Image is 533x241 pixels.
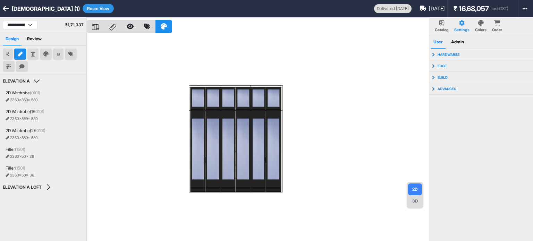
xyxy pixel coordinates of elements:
button: ELEVATION A [3,78,42,85]
p: Design [3,33,22,45]
p: Catalog [435,27,449,33]
div: Filler [6,165,25,171]
p: Order [492,27,502,33]
div: 2D Wardrobe(2) [6,128,45,134]
div: ELEVATION A [3,79,30,84]
div: Delivered [DATE] [374,4,412,13]
button: Room View [83,4,114,13]
span: (0101) [30,90,40,95]
p: Colors [475,27,487,33]
p: Review [24,33,44,45]
p: build [438,75,448,79]
div: 2D Wardrobe(1) [6,109,44,115]
p: advanced [438,87,456,91]
div: 2360 x 869 x 580 [6,97,38,103]
p: hardwares [438,52,460,57]
span: ₹ 16,68,057 [454,3,489,14]
span: [DATE] [429,5,445,12]
div: 2360 x 50 x 36 [6,154,34,160]
p: User [431,36,446,49]
div: ELEVATION A LOFT [3,185,42,190]
span: (incl.GST) [490,6,508,12]
span: (1501) [15,165,25,171]
p: Admin [448,36,467,49]
span: (0101) [34,109,44,114]
div: 2D Wardrobe [6,90,40,96]
span: (0101) [35,128,45,133]
div: 2360 x 50 x 36 [6,173,34,178]
p: ₹ 1,71,337 [65,22,84,28]
button: ELEVATION A LOFT [3,184,54,191]
div: 2D [408,183,422,195]
div: 3D [408,195,422,207]
div: Filler [6,146,25,153]
div: 2360 x 869 x 580 [6,135,38,141]
div: 2360 x 869 x 580 [6,116,38,122]
p: edge [438,64,447,68]
div: [DEMOGRAPHIC_DATA] (1) [12,5,80,13]
span: (1501) [15,147,25,152]
p: Settings [454,27,469,33]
